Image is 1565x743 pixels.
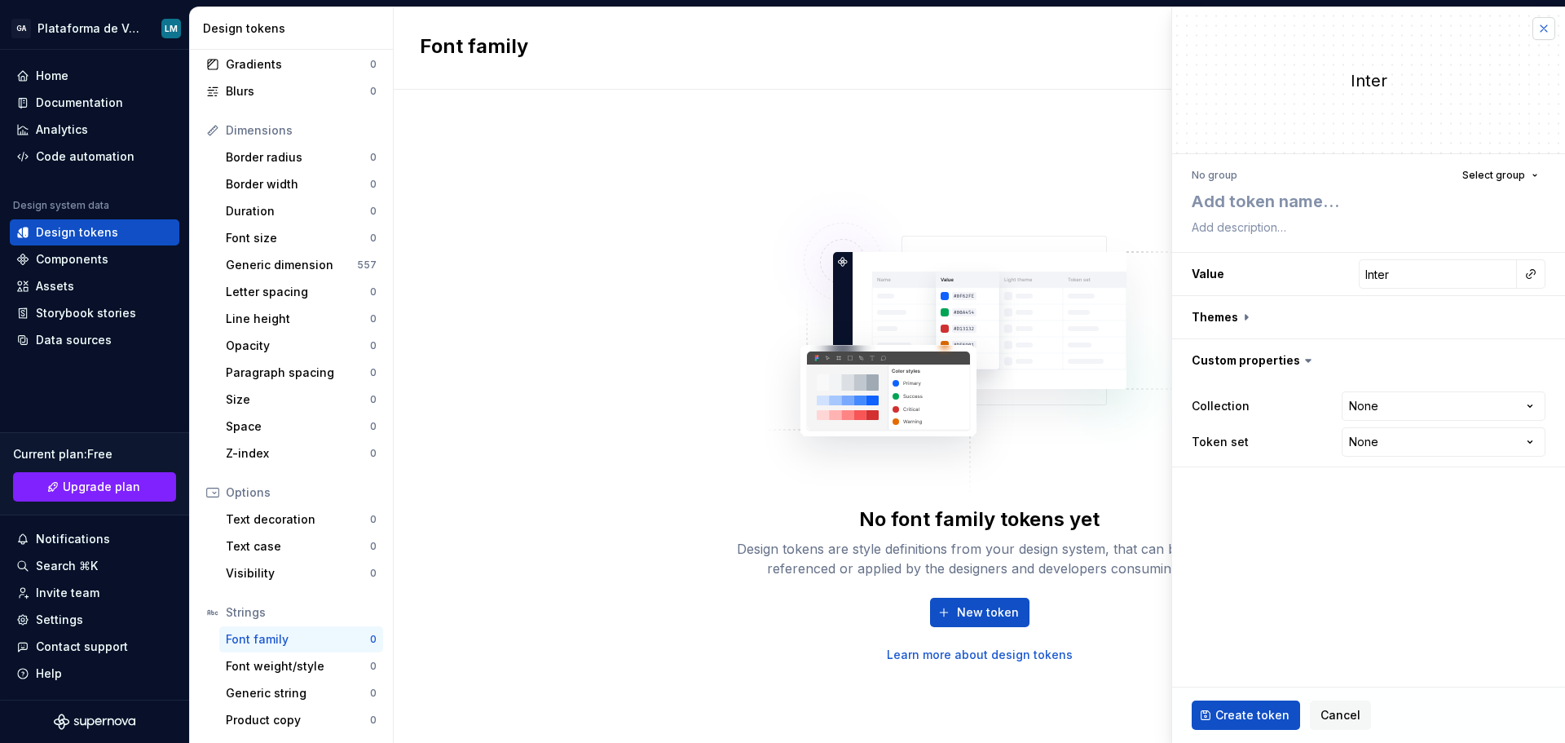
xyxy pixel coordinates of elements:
[219,360,383,386] a: Paragraph spacing0
[1192,169,1237,182] div: No group
[370,660,377,673] div: 0
[1192,701,1300,730] button: Create token
[219,533,383,559] a: Text case0
[370,714,377,727] div: 0
[219,626,383,652] a: Font family0
[226,257,357,273] div: Generic dimension
[10,327,179,353] a: Data sources
[10,273,179,299] a: Assets
[1192,434,1249,450] label: Token set
[219,225,383,251] a: Font size0
[226,338,370,354] div: Opacity
[13,472,176,502] button: Upgrade plan
[10,63,179,89] a: Home
[36,95,123,111] div: Documentation
[10,580,179,606] a: Invite team
[226,685,370,701] div: Generic string
[370,85,377,98] div: 0
[36,68,68,84] div: Home
[370,447,377,460] div: 0
[219,560,383,586] a: Visibility0
[370,633,377,646] div: 0
[36,558,98,574] div: Search ⌘K
[226,538,370,555] div: Text case
[887,647,1073,663] a: Learn more about design tokens
[226,284,370,300] div: Letter spacing
[370,540,377,553] div: 0
[357,259,377,272] div: 557
[36,612,83,628] div: Settings
[226,56,370,73] div: Gradients
[200,78,383,104] a: Blurs0
[226,604,377,621] div: Strings
[10,219,179,245] a: Design tokens
[36,122,88,138] div: Analytics
[36,148,134,165] div: Code automation
[11,19,31,38] div: GA
[219,252,383,278] a: Generic dimension557
[36,639,128,655] div: Contact support
[370,393,377,406] div: 0
[219,279,383,305] a: Letter spacing0
[370,420,377,433] div: 0
[226,176,370,192] div: Border width
[226,511,370,528] div: Text decoration
[226,712,370,728] div: Product copy
[370,151,377,164] div: 0
[1310,701,1371,730] button: Cancel
[36,531,110,547] div: Notifications
[54,714,135,730] a: Supernova Logo
[226,203,370,219] div: Duration
[36,305,136,321] div: Storybook stories
[370,58,377,71] div: 0
[36,278,74,294] div: Assets
[219,333,383,359] a: Opacity0
[10,634,179,660] button: Contact support
[219,653,383,679] a: Font weight/style0
[1320,707,1360,723] span: Cancel
[63,479,140,495] span: Upgrade plan
[226,230,370,246] div: Font size
[370,366,377,379] div: 0
[957,604,1019,621] span: New token
[226,122,377,139] div: Dimensions
[219,414,383,440] a: Space0
[219,680,383,706] a: Generic string0
[930,598,1029,627] button: New token
[226,311,370,327] div: Line height
[219,144,383,170] a: Border radius0
[226,631,370,648] div: Font family
[37,20,142,37] div: Plataforma de Vendas Digitais
[219,171,383,197] a: Border width0
[370,232,377,245] div: 0
[13,446,176,462] div: Current plan : Free
[10,526,179,552] button: Notifications
[10,300,179,326] a: Storybook stories
[226,83,370,100] div: Blurs
[219,306,383,332] a: Line height0
[1172,69,1565,92] div: Inter
[10,90,179,116] a: Documentation
[1462,169,1525,182] span: Select group
[200,51,383,77] a: Gradients0
[219,198,383,224] a: Duration0
[219,440,383,467] a: Z-index0
[1455,164,1545,187] button: Select group
[370,205,377,218] div: 0
[10,117,179,143] a: Analytics
[226,445,370,462] div: Z-index
[36,666,62,682] div: Help
[370,567,377,580] div: 0
[226,565,370,582] div: Visibility
[10,607,179,633] a: Settings
[226,658,370,674] div: Font weight/style
[370,687,377,700] div: 0
[203,20,386,37] div: Design tokens
[226,365,370,381] div: Paragraph spacing
[226,149,370,166] div: Border radius
[219,707,383,733] a: Product copy0
[370,339,377,352] div: 0
[10,661,179,687] button: Help
[13,199,109,212] div: Design system data
[859,506,1100,533] div: No font family tokens yet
